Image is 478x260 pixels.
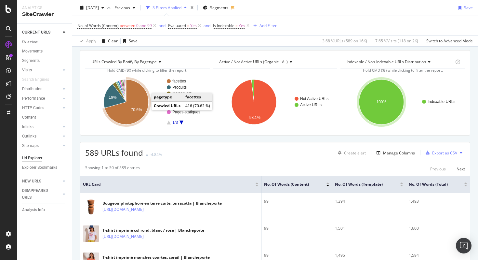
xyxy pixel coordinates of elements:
button: Clear [99,36,118,46]
a: Search Engines [22,76,56,83]
div: Analysis Info [22,207,45,213]
div: 1,493 [409,198,467,204]
a: DISAPPEARED URLS [22,187,61,201]
a: Visits [22,67,61,74]
a: Analysis Info [22,207,67,213]
span: No. of Words (Total) [409,181,454,187]
a: [URL][DOMAIN_NAME] [102,206,144,213]
div: A chart. [213,74,338,130]
a: Performance [22,95,61,102]
div: 1,594 [409,253,467,258]
button: Save [121,36,138,46]
div: 1,600 [409,225,467,231]
div: Content [22,114,36,121]
span: No. of Words (Template) [335,181,390,187]
span: Active / Not Active URLs (organic - all) [219,59,288,65]
a: Explorer Bookmarks [22,164,67,171]
span: Hold CMD (⌘) while clicking to filter the report. [363,68,443,73]
button: 3 Filters Applied [143,3,189,13]
div: 3 Filters Applied [153,5,181,10]
span: vs [107,5,112,10]
div: 7.65 % Visits ( 118 on 2K ) [375,38,418,44]
button: and [159,22,166,29]
button: Next [457,165,465,173]
div: 99 [264,225,329,231]
button: Previous [430,165,446,173]
a: Content [22,114,67,121]
div: Save [129,38,138,44]
div: Visits [22,67,32,74]
div: Inlinks [22,123,33,130]
a: Sitemaps [22,142,61,149]
button: Export as CSV [423,148,457,158]
div: Segments [22,57,40,64]
div: Add Filter [259,23,277,28]
span: Evaluated [168,23,186,28]
span: Yes [239,21,245,30]
div: Open Intercom Messenger [456,238,471,253]
text: 70.6% [131,108,142,112]
div: Export as CSV [432,150,457,156]
button: Add Filter [251,22,277,30]
span: No. of Words (Content) [264,181,316,187]
div: Explorer Bookmarks [22,164,57,171]
div: and [159,23,166,28]
div: Previous [430,166,446,172]
svg: A chart. [85,74,210,130]
h4: Indexable / Non-Indexable URLs Distribution [345,57,454,67]
span: Yes [190,21,197,30]
div: Apply [86,38,96,44]
text: Not Active URLs [300,96,328,101]
img: main image [83,225,99,242]
span: Indexable / Non-Indexable URLs distribution [347,59,426,65]
div: Create alert [344,150,366,156]
td: pagetype [152,93,183,101]
td: Crawled URLs [152,102,183,110]
span: 2024 Apr. 17th [86,5,99,10]
div: Sitemaps [22,142,39,149]
span: = [187,23,189,28]
img: Equal [146,154,148,156]
div: Overview [22,38,38,45]
div: Bougeoir photophore en terre cuite, terracotta | Blancheporte [102,200,222,206]
button: Switch to Advanced Mode [424,36,473,46]
div: 1,501 [335,225,403,231]
div: 99 [264,198,329,204]
div: Url Explorer [22,155,42,162]
td: facettes [183,93,213,101]
div: 3.68 % URLs ( 589 on 16K ) [322,38,367,44]
div: Outlinks [22,133,36,140]
div: CURRENT URLS [22,29,50,36]
text: 1/3 [172,120,178,125]
a: Url Explorer [22,155,67,162]
button: and [204,22,210,29]
text: 98.1% [249,115,260,120]
span: Segments [210,5,228,10]
a: Segments [22,57,67,64]
a: NEW URLS [22,178,61,185]
svg: A chart. [340,74,465,130]
h4: Active / Not Active URLs [218,57,332,67]
span: Is Indexable [213,23,234,28]
button: [DATE] [77,3,107,13]
div: Clear [108,38,118,44]
div: SiteCrawler [22,11,67,18]
span: Previous [112,5,130,10]
span: 0 and 99 [136,21,152,30]
div: HTTP Codes [22,105,44,111]
text: Produits [172,85,187,90]
text: Maison-cat [172,91,192,96]
div: Analytics [22,5,67,11]
button: Segments [200,3,231,13]
img: main image [83,198,99,215]
div: times [189,5,195,11]
div: NEW URLS [22,178,41,185]
span: URL Card [83,181,254,187]
a: Outlinks [22,133,61,140]
text: Pages-statiques [172,110,200,114]
td: 416 (70.62 %) [183,102,213,110]
h4: URLs Crawled By Botify By pagetype [90,57,204,67]
span: No. of Words (Content) [77,23,119,28]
